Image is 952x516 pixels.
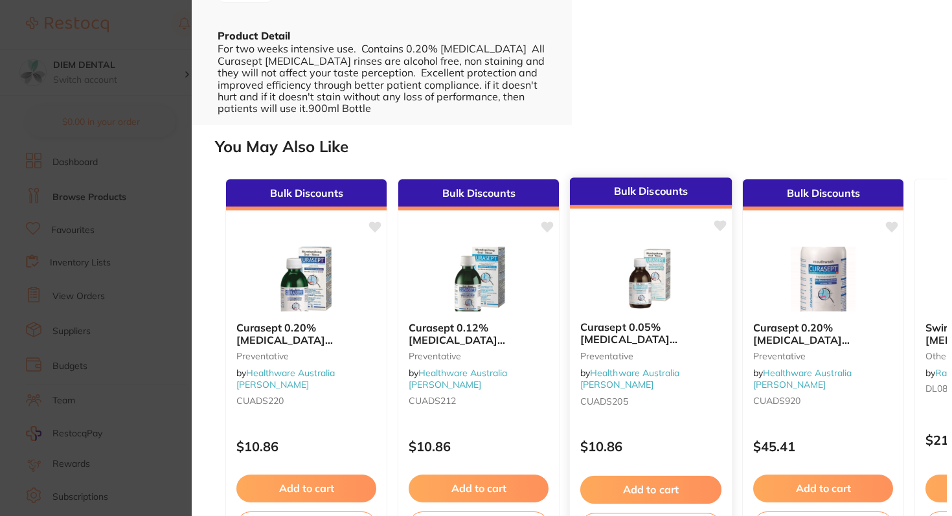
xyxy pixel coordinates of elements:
a: Healthware Australia [PERSON_NAME] [236,367,335,390]
p: $10.86 [580,440,721,454]
small: Preventative [753,351,893,361]
button: Add to cart [580,476,721,504]
div: Bulk Discounts [226,179,387,210]
button: Add to cart [236,475,376,502]
small: Preventative [236,351,376,361]
div: Bulk Discounts [743,179,903,210]
button: Add to cart [753,475,893,502]
small: CUADS220 [236,396,376,406]
b: Curasept 0.12% Chlorhexidine Mouth Rinse - 200ml Bottle [409,322,549,346]
p: $10.86 [409,439,549,454]
p: Hi again, [PERSON_NAME]. Thanks for taking my call earlier and directing me to your clinic’s cont... [56,37,223,50]
div: For two weeks intensive use. Contains 0.20% [MEDICAL_DATA] All Curasept [MEDICAL_DATA] rinses are... [218,43,546,114]
a: Healthware Australia [PERSON_NAME] [753,367,852,390]
small: CUADS205 [580,396,721,406]
small: CUADS212 [409,396,549,406]
span: by [580,367,680,391]
div: Bulk Discounts [570,177,732,208]
button: Add to cart [409,475,549,502]
b: Curasept 0.20% Chlorhexidine Mouth Rinse - 200ml Bottle [236,322,376,346]
span: by [236,367,335,390]
div: message notification from Restocq, 6d ago. Hi again, Dr. Chau. Thanks for taking my call earlier ... [19,27,240,70]
p: $10.86 [236,439,376,454]
span: by [409,367,507,390]
img: Profile image for Restocq [29,39,50,60]
small: CUADS920 [753,396,893,406]
img: Curasept 0.20% Chlorhexidine Mouth Rinse - 200ml Bottle [264,247,348,311]
a: Healthware Australia [PERSON_NAME] [409,367,507,390]
p: Message from Restocq, sent 6d ago [56,50,223,62]
h2: You May Also Like [215,138,947,156]
img: Curasept 0.20% Chlorhexidine Mouthrinse - 900ml Bottle [781,247,865,311]
p: $45.41 [753,439,893,454]
img: Curasept 0.12% Chlorhexidine Mouth Rinse - 200ml Bottle [436,247,521,311]
b: Curasept 0.05% Chlorhexidine Mouth Rinse - 200ml Bottle [580,321,721,345]
b: Curasept 0.20% Chlorhexidine Mouthrinse - 900ml Bottle [753,322,893,346]
b: Product Detail [218,29,290,42]
div: Bulk Discounts [398,179,559,210]
img: Curasept 0.05% Chlorhexidine Mouth Rinse - 200ml Bottle [608,245,693,311]
small: Preventative [409,351,549,361]
span: by [753,367,852,390]
small: Preventative [580,351,721,361]
a: Healthware Australia [PERSON_NAME] [580,367,680,391]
